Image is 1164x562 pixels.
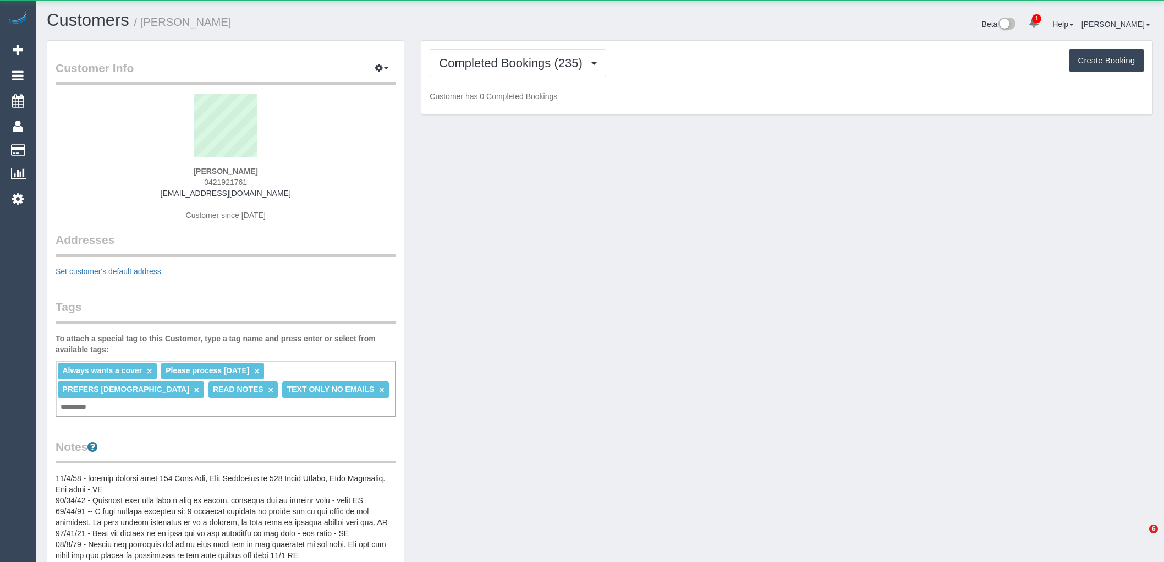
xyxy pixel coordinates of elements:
[47,10,129,30] a: Customers
[1069,49,1144,72] button: Create Booking
[213,385,263,394] span: READ NOTES
[56,299,396,324] legend: Tags
[134,16,232,28] small: / [PERSON_NAME]
[62,366,142,375] span: Always wants a cover
[254,367,259,376] a: ×
[7,11,29,26] img: Automaid Logo
[1023,11,1045,35] a: 1
[193,167,257,176] strong: [PERSON_NAME]
[56,439,396,463] legend: Notes
[997,18,1015,32] img: New interface
[204,178,247,187] span: 0421921761
[430,91,1144,102] p: Customer has 0 Completed Bookings
[1032,14,1041,23] span: 1
[194,385,199,395] a: ×
[982,20,1016,29] a: Beta
[166,366,249,375] span: Please process [DATE]
[1149,525,1158,533] span: 6
[161,189,291,198] a: [EMAIL_ADDRESS][DOMAIN_NAME]
[56,267,161,276] a: Set customer's default address
[186,211,266,220] span: Customer since [DATE]
[1127,525,1153,551] iframe: Intercom live chat
[430,49,606,77] button: Completed Bookings (235)
[268,385,273,395] a: ×
[1052,20,1074,29] a: Help
[1081,20,1150,29] a: [PERSON_NAME]
[56,60,396,85] legend: Customer Info
[56,333,396,355] label: To attach a special tag to this Customer, type a tag name and press enter or select from availabl...
[62,385,189,394] span: PREFERS [DEMOGRAPHIC_DATA]
[379,385,384,395] a: ×
[287,385,375,394] span: TEXT ONLY NO EMAILS
[439,56,588,70] span: Completed Bookings (235)
[147,367,152,376] a: ×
